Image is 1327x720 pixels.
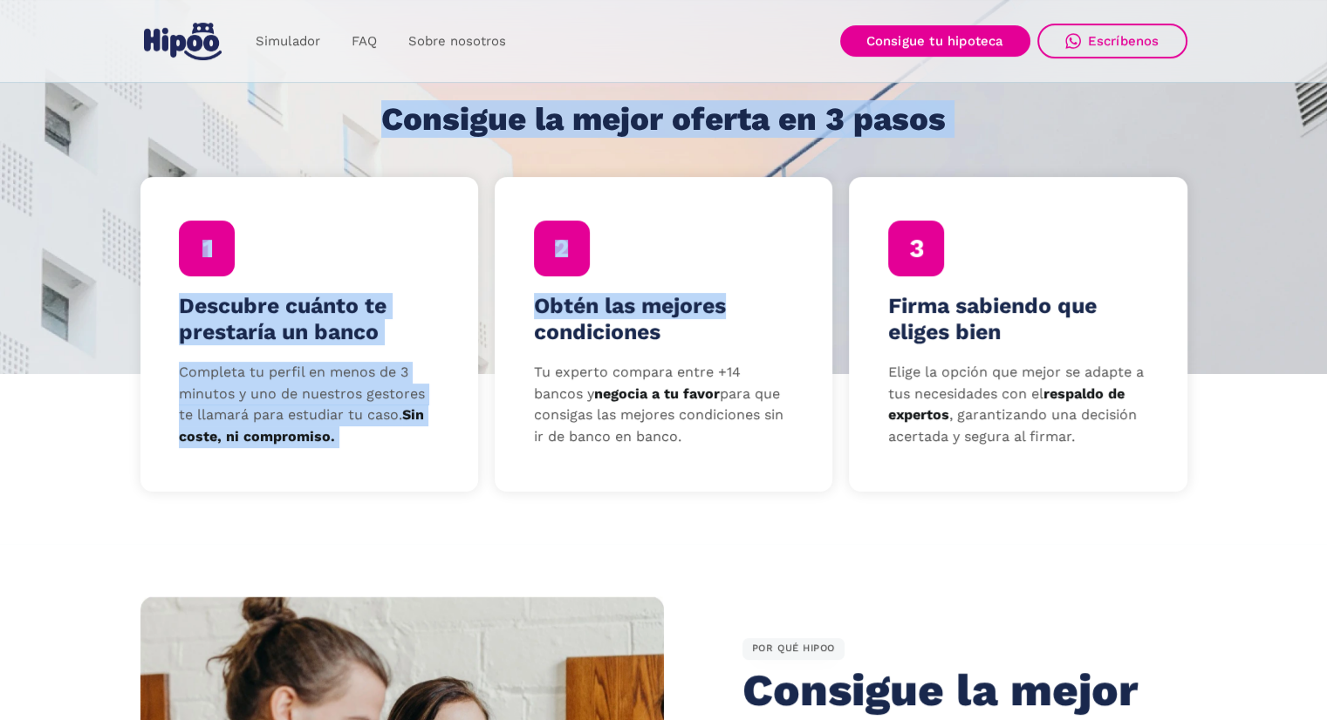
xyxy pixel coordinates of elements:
[594,385,720,402] strong: negocia a tu favor
[1037,24,1187,58] a: Escríbenos
[534,293,794,345] h4: Obtén las mejores condiciones
[840,25,1030,57] a: Consigue tu hipoteca
[742,638,845,661] div: POR QUÉ HIPOO
[140,16,226,67] a: home
[336,24,393,58] a: FAQ
[534,362,794,448] p: Tu experto compara entre +14 bancos y para que consigas las mejores condiciones sin ir de banco e...
[381,102,946,137] h1: Consigue la mejor oferta en 3 pasos
[179,293,439,345] h4: Descubre cuánto te prestaría un banco
[240,24,336,58] a: Simulador
[888,293,1148,345] h4: Firma sabiendo que eliges bien
[393,24,522,58] a: Sobre nosotros
[888,362,1148,448] p: Elige la opción que mejor se adapte a tus necesidades con el , garantizando una decisión acertada...
[179,362,439,448] p: Completa tu perfil en menos de 3 minutos y uno de nuestros gestores te llamará para estudiar tu c...
[179,406,424,445] strong: Sin coste, ni compromiso.
[1088,33,1159,49] div: Escríbenos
